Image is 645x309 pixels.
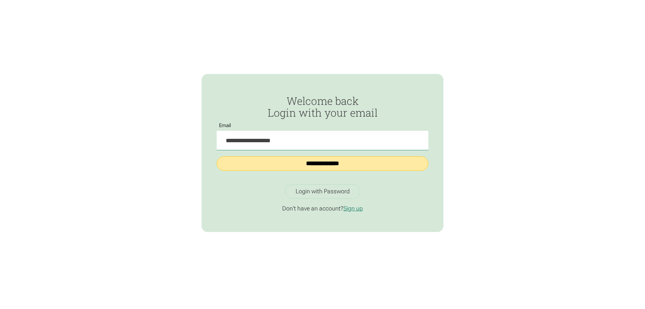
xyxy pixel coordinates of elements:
a: Sign up [343,205,363,212]
form: Passwordless Login [217,95,428,178]
div: Login with Password [296,188,350,195]
h2: Welcome back Login with your email [217,95,428,118]
p: Don't have an account? [217,205,428,213]
label: Email [217,123,233,128]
